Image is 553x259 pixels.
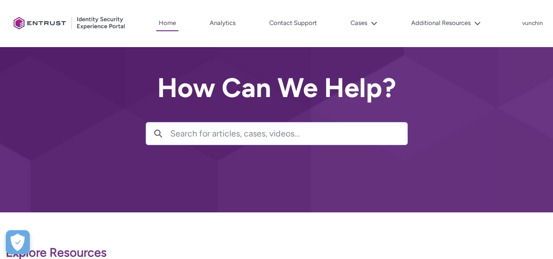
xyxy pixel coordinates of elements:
[207,16,238,30] a: Analytics, opens in new tab
[522,18,543,27] button: User Profile vunchin
[6,230,30,254] div: Cookie Preferences
[156,16,178,31] a: Home
[146,73,408,103] h2: How Can We Help?
[6,230,30,254] button: Open Preferences
[348,16,380,30] button: Cases
[522,20,543,27] p: vunchin
[170,123,407,145] input: Search for articles, cases, videos...
[146,123,170,145] button: Search
[267,16,319,30] a: Contact Support
[409,16,483,30] button: Additional Resources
